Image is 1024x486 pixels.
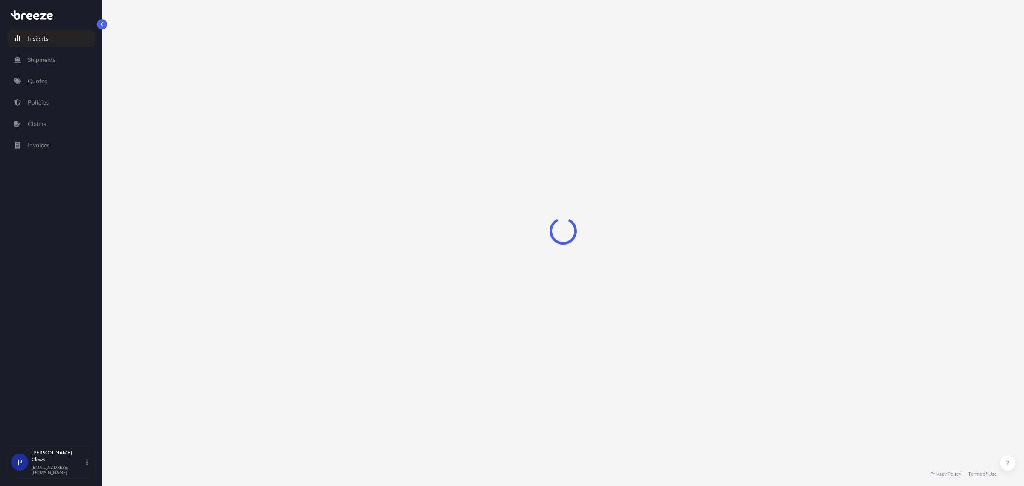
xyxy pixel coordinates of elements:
p: Shipments [28,56,55,64]
a: Shipments [7,51,95,68]
p: Claims [28,120,46,128]
p: Policies [28,98,49,107]
p: Insights [28,34,48,43]
a: Privacy Policy [930,471,961,477]
a: Insights [7,30,95,47]
p: Invoices [28,141,49,149]
a: Quotes [7,73,95,90]
p: [EMAIL_ADDRESS][DOMAIN_NAME] [32,465,84,475]
p: Quotes [28,77,47,85]
span: P [17,458,22,466]
p: [PERSON_NAME] Clews [32,449,84,463]
a: Policies [7,94,95,111]
a: Claims [7,115,95,132]
a: Invoices [7,137,95,154]
a: Terms of Use [968,471,997,477]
